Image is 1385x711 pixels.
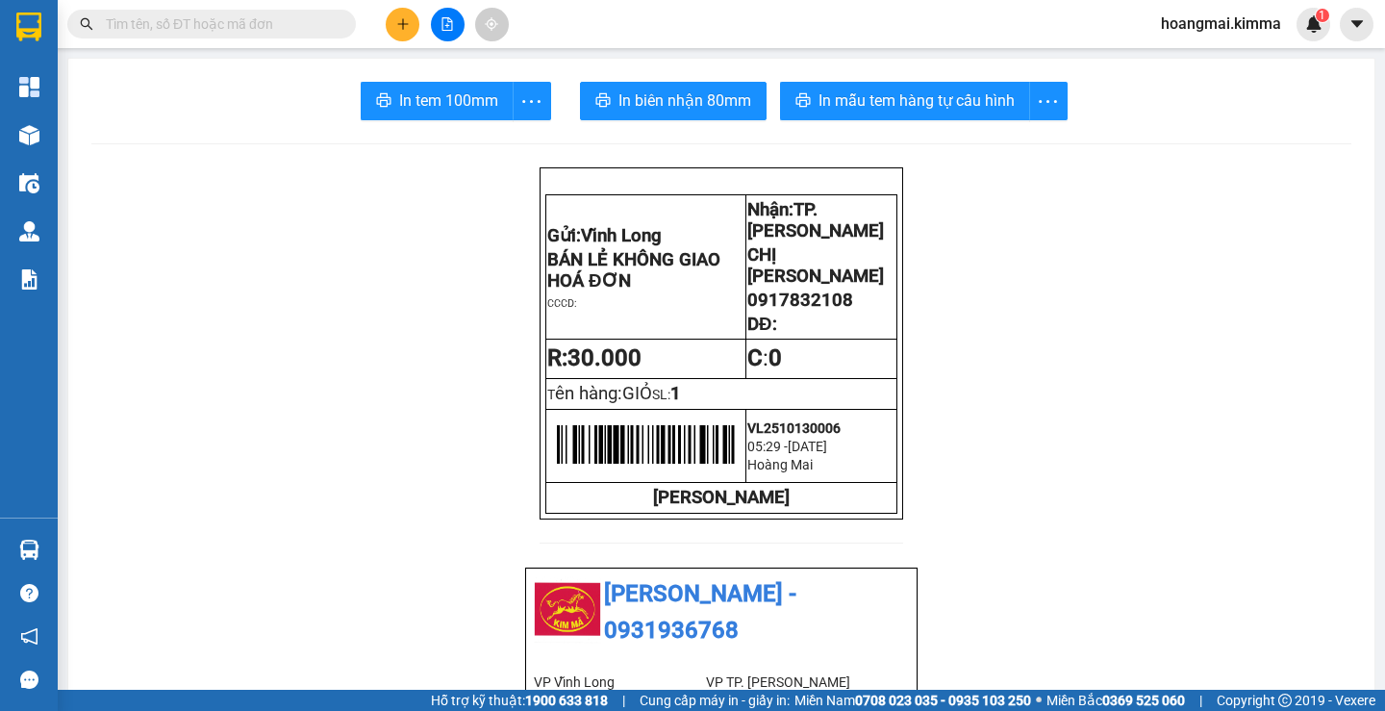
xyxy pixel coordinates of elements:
[20,584,38,602] span: question-circle
[514,89,550,114] span: more
[20,671,38,689] span: message
[652,387,670,402] span: SL:
[547,344,642,371] strong: R:
[1036,697,1042,704] span: ⚪️
[747,199,884,241] span: TP. [PERSON_NAME]
[1340,8,1373,41] button: caret-down
[747,344,763,371] strong: C
[441,17,454,31] span: file-add
[747,420,841,436] span: VL2510130006
[780,82,1030,120] button: printerIn mẫu tem hàng tự cấu hình
[1348,15,1366,33] span: caret-down
[855,693,1031,708] strong: 0708 023 035 - 0935 103 250
[747,344,782,371] span: :
[534,672,706,693] li: VP Vĩnh Long
[747,290,853,311] span: 0917832108
[567,344,642,371] span: 30.000
[16,13,41,41] img: logo-vxr
[475,8,509,41] button: aim
[580,82,767,120] button: printerIn biên nhận 80mm
[431,8,465,41] button: file-add
[19,77,39,97] img: dashboard-icon
[361,82,514,120] button: printerIn tem 100mm
[485,17,498,31] span: aim
[1030,89,1067,114] span: more
[547,387,652,402] span: T
[20,627,38,646] span: notification
[513,82,551,120] button: more
[818,89,1015,113] span: In mẫu tem hàng tự cấu hình
[747,199,884,241] span: Nhận:
[534,576,601,644] img: logo.jpg
[547,297,577,310] span: CCCD:
[1305,15,1322,33] img: icon-new-feature
[706,672,878,693] li: VP TP. [PERSON_NAME]
[19,540,39,560] img: warehouse-icon
[80,17,93,31] span: search
[1199,690,1202,711] span: |
[794,690,1031,711] span: Miền Nam
[670,383,681,404] span: 1
[431,690,608,711] span: Hỗ trợ kỹ thuật:
[547,249,720,292] span: BÁN LẺ KHÔNG GIAO HOÁ ĐƠN
[19,125,39,145] img: warehouse-icon
[747,314,776,335] span: DĐ:
[788,439,827,454] span: [DATE]
[622,690,625,711] span: |
[640,690,790,711] span: Cung cấp máy in - giấy in:
[747,457,813,472] span: Hoàng Mai
[768,344,782,371] span: 0
[376,92,391,111] span: printer
[795,92,811,111] span: printer
[386,8,419,41] button: plus
[622,383,652,404] span: GIỎ
[399,89,498,113] span: In tem 100mm
[555,383,652,404] span: ên hàng:
[1029,82,1068,120] button: more
[653,487,790,508] strong: [PERSON_NAME]
[1146,12,1297,36] span: hoangmai.kimma
[19,173,39,193] img: warehouse-icon
[747,439,788,454] span: 05:29 -
[396,17,410,31] span: plus
[1046,690,1185,711] span: Miền Bắc
[595,92,611,111] span: printer
[1316,9,1329,22] sup: 1
[1278,694,1292,707] span: copyright
[534,576,909,648] li: [PERSON_NAME] - 0931936768
[1319,9,1325,22] span: 1
[19,269,39,290] img: solution-icon
[581,225,662,246] span: Vĩnh Long
[547,225,662,246] span: Gửi:
[747,244,884,287] span: CHỊ [PERSON_NAME]
[618,89,751,113] span: In biên nhận 80mm
[525,693,608,708] strong: 1900 633 818
[1102,693,1185,708] strong: 0369 525 060
[106,13,333,35] input: Tìm tên, số ĐT hoặc mã đơn
[19,221,39,241] img: warehouse-icon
